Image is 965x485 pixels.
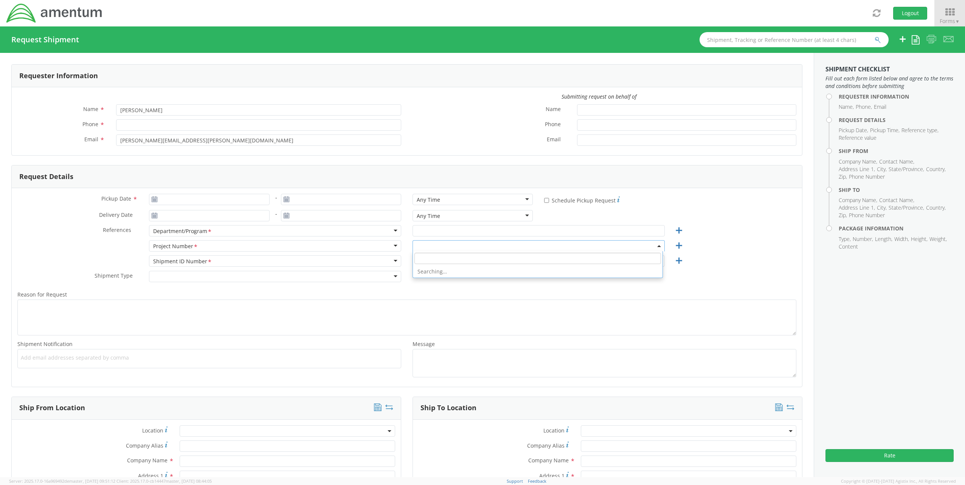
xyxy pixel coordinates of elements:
span: Location [543,427,565,434]
span: Phone [545,120,561,129]
li: Address Line 1 [839,204,875,212]
span: Message [413,340,435,348]
h4: Requester Information [839,94,954,99]
h4: Request Details [839,117,954,123]
a: Support [507,478,523,484]
span: Name [546,105,561,114]
span: Add email addresses separated by comma [21,354,398,361]
span: Shipment Notification [17,340,73,348]
h4: Request Shipment [11,36,79,44]
h4: Package Information [839,226,954,231]
span: master, [DATE] 09:51:12 [69,478,115,484]
span: Email [547,136,561,144]
li: Type [839,235,851,243]
span: Company Alias [126,442,163,449]
i: Submitting request on behalf of [562,93,636,100]
span: Company Name [127,457,168,464]
li: Email [874,103,886,111]
label: Schedule Pickup Request [544,195,620,204]
li: Country [926,165,946,173]
h3: Ship To Location [420,404,476,412]
li: Address Line 1 [839,165,875,173]
li: State/Province [889,204,924,212]
div: Department/Program [153,227,212,235]
input: Shipment, Tracking or Reference Number (at least 4 chars) [700,32,889,47]
li: Phone Number [849,173,885,181]
h4: Ship To [839,187,954,193]
li: Contact Name [879,158,914,165]
span: Client: 2025.17.0-cb14447 [116,478,212,484]
h4: Ship From [839,148,954,154]
h3: Ship From Location [19,404,85,412]
div: Any Time [417,212,440,220]
img: dyn-intl-logo-049831509241104b2a82.png [6,3,103,24]
h3: Requester Information [19,72,98,80]
span: Copyright © [DATE]-[DATE] Agistix Inc., All Rights Reserved [841,478,956,484]
span: Company Name [528,457,569,464]
li: City [877,204,887,212]
li: Company Name [839,196,877,204]
a: Feedback [528,478,546,484]
li: Searching… [413,266,662,278]
span: Fill out each form listed below and agree to the terms and conditions before submitting [825,75,954,90]
div: Project Number [153,242,198,250]
span: Shipment Type [95,272,133,281]
li: Height [911,235,928,243]
li: Name [839,103,854,111]
span: Address 1 [138,472,163,479]
li: Pickup Date [839,127,868,134]
li: Phone Number [849,212,885,219]
span: ▼ [955,18,960,25]
li: Length [875,235,892,243]
input: Schedule Pickup Request [544,198,549,203]
span: Phone [82,120,98,128]
span: master, [DATE] 08:44:05 [166,478,212,484]
span: Address 1 [539,472,565,479]
span: Location [142,427,163,434]
li: Company Name [839,158,877,165]
button: Logout [893,7,927,20]
span: Name [83,105,98,113]
button: Rate [825,449,954,462]
span: Pickup Date [101,195,131,202]
li: City [877,165,887,173]
li: Width [894,235,909,243]
li: Country [926,204,946,212]
span: References [103,226,131,233]
li: Phone [856,103,872,111]
li: Number [853,235,873,243]
li: Weight [929,235,947,243]
li: State/Province [889,165,924,173]
div: Shipment ID Number [153,258,212,266]
li: Reference type [901,127,939,134]
span: Email [84,136,98,143]
span: Delivery Date [99,211,133,220]
span: Company Alias [527,442,565,449]
span: Server: 2025.17.0-16a969492de [9,478,115,484]
li: Contact Name [879,196,914,204]
li: Pickup Time [870,127,900,134]
li: Reference value [839,134,877,142]
h3: Shipment Checklist [825,66,954,73]
h3: Request Details [19,173,73,181]
div: Any Time [417,196,440,204]
li: Zip [839,173,847,181]
li: Zip [839,212,847,219]
span: Forms [940,17,960,25]
span: Reason for Request [17,291,67,298]
li: Content [839,243,858,250]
